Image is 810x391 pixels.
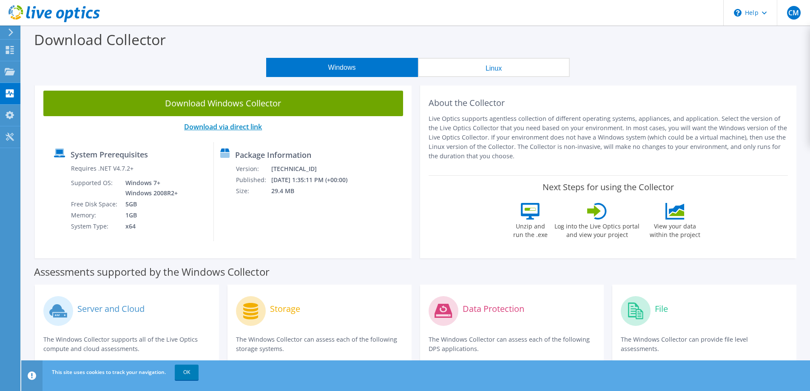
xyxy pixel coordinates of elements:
[71,199,119,210] td: Free Disk Space:
[271,186,359,197] td: 29.4 MB
[271,163,359,174] td: [TECHNICAL_ID]
[71,210,119,221] td: Memory:
[655,305,668,313] label: File
[429,98,788,108] h2: About the Collector
[52,368,166,376] span: This site uses cookies to track your navigation.
[270,305,300,313] label: Storage
[119,199,179,210] td: 5GB
[271,174,359,186] td: [DATE] 1:35:11 PM (+00:00)
[43,335,210,354] p: The Windows Collector supports all of the Live Optics compute and cloud assessments.
[236,186,271,197] td: Size:
[236,335,403,354] p: The Windows Collector can assess each of the following storage systems.
[71,164,134,173] label: Requires .NET V4.7.2+
[34,268,270,276] label: Assessments supported by the Windows Collector
[71,221,119,232] td: System Type:
[119,210,179,221] td: 1GB
[184,122,262,131] a: Download via direct link
[734,9,742,17] svg: \n
[34,30,166,49] label: Download Collector
[429,335,596,354] p: The Windows Collector can assess each of the following DPS applications.
[236,174,271,186] td: Published:
[235,151,311,159] label: Package Information
[77,305,145,313] label: Server and Cloud
[71,150,148,159] label: System Prerequisites
[463,305,524,313] label: Data Protection
[119,221,179,232] td: x64
[511,220,550,239] label: Unzip and run the .exe
[175,365,199,380] a: OK
[71,177,119,199] td: Supported OS:
[43,91,403,116] a: Download Windows Collector
[418,58,570,77] button: Linux
[266,58,418,77] button: Windows
[119,177,179,199] td: Windows 7+ Windows 2008R2+
[621,335,788,354] p: The Windows Collector can provide file level assessments.
[429,114,788,161] p: Live Optics supports agentless collection of different operating systems, appliances, and applica...
[554,220,640,239] label: Log into the Live Optics portal and view your project
[543,182,674,192] label: Next Steps for using the Collector
[787,6,801,20] span: CM
[644,220,705,239] label: View your data within the project
[236,163,271,174] td: Version:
